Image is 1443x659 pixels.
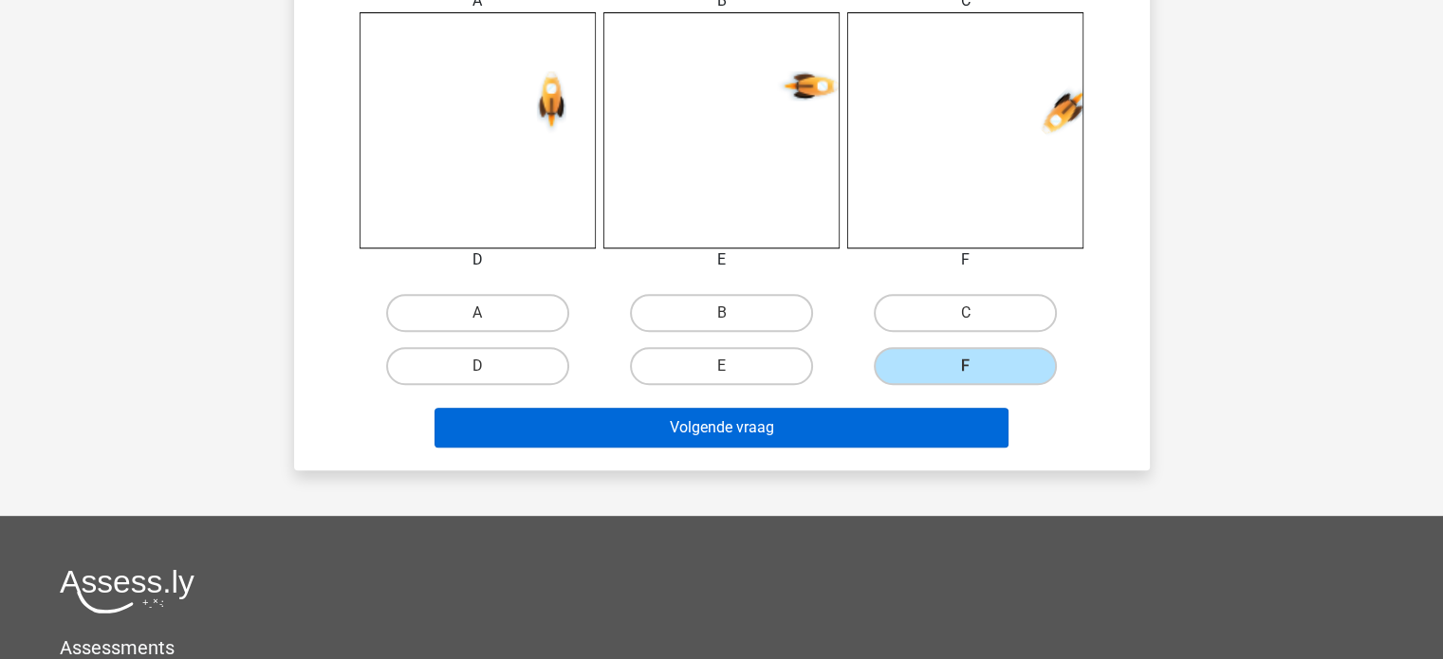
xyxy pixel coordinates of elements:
[589,248,854,271] div: E
[833,248,1098,271] div: F
[630,294,813,332] label: B
[60,569,194,613] img: Assessly logo
[345,248,610,271] div: D
[874,294,1057,332] label: C
[60,636,1383,659] h5: Assessments
[386,347,569,385] label: D
[435,408,1008,448] button: Volgende vraag
[386,294,569,332] label: A
[874,347,1057,385] label: F
[630,347,813,385] label: E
